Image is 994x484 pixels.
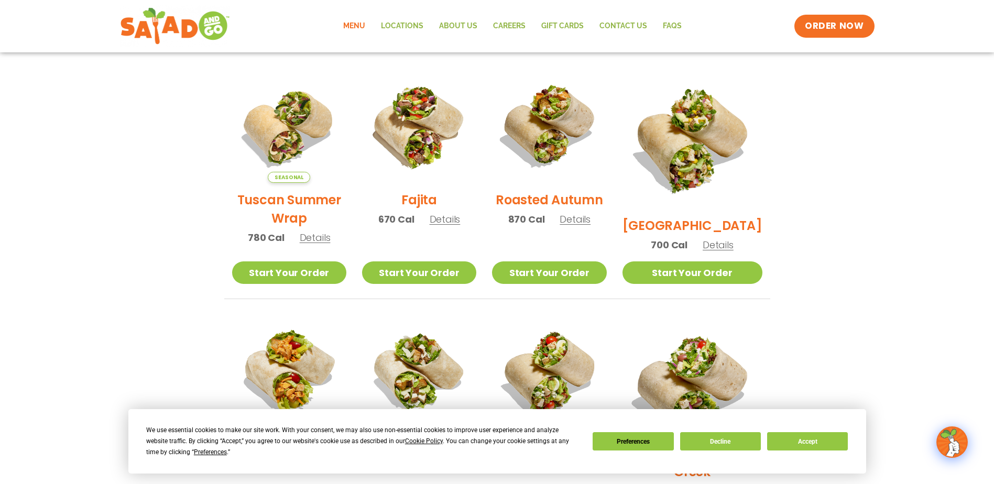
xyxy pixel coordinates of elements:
img: new-SAG-logo-768×292 [120,5,231,47]
h2: [GEOGRAPHIC_DATA] [622,216,762,235]
a: Locations [373,14,431,38]
a: Start Your Order [362,261,476,284]
a: Start Your Order [232,261,346,284]
img: Product photo for Cobb Wrap [492,315,606,429]
span: Details [430,213,461,226]
span: Details [703,238,734,251]
a: ORDER NOW [794,15,874,38]
span: Preferences [194,448,227,456]
span: ORDER NOW [805,20,864,32]
span: Details [560,213,591,226]
span: Seasonal [268,172,310,183]
button: Decline [680,432,761,450]
a: Menu [335,14,373,38]
h2: Tuscan Summer Wrap [232,191,346,227]
span: Details [300,231,331,244]
div: Cookie Consent Prompt [128,409,866,474]
nav: Menu [335,14,690,38]
a: Start Your Order [492,261,606,284]
h2: Fajita [401,191,437,209]
button: Accept [767,432,848,450]
img: Product photo for BBQ Ranch Wrap [622,69,762,208]
a: Contact Us [592,14,655,38]
img: Product photo for Roasted Autumn Wrap [492,69,606,183]
a: Start Your Order [622,261,762,284]
span: 700 Cal [651,238,687,252]
span: 870 Cal [508,212,545,226]
img: Product photo for Fajita Wrap [362,69,476,183]
div: We use essential cookies to make our site work. With your consent, we may also use non-essential ... [146,425,580,458]
span: 780 Cal [248,230,285,245]
img: Product photo for Tuscan Summer Wrap [232,69,346,183]
img: wpChatIcon [937,427,967,457]
a: GIFT CARDS [533,14,592,38]
span: 670 Cal [378,212,414,226]
img: Product photo for Caesar Wrap [362,315,476,429]
img: Product photo for Buffalo Chicken Wrap [232,315,346,429]
button: Preferences [593,432,673,450]
span: Cookie Policy [405,437,443,445]
img: Product photo for Greek Wrap [622,315,762,455]
a: About Us [431,14,485,38]
a: FAQs [655,14,690,38]
a: Careers [485,14,533,38]
h2: Roasted Autumn [496,191,603,209]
